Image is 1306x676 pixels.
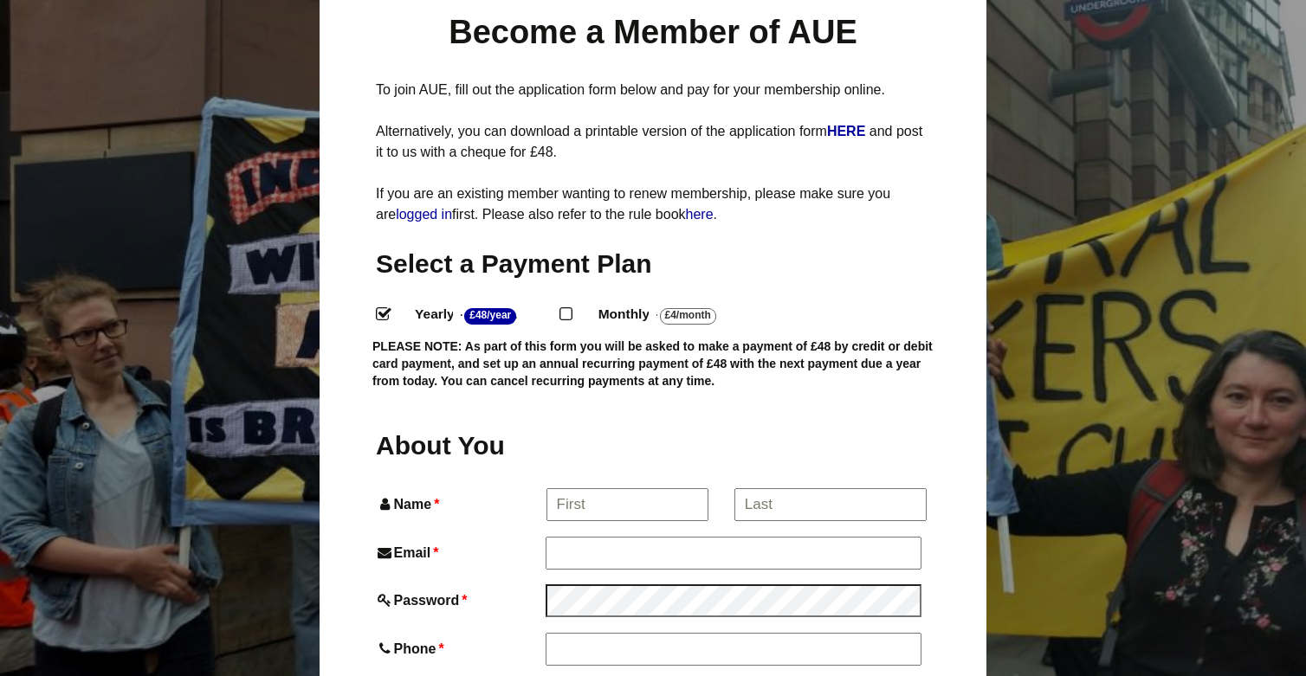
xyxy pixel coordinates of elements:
[376,11,930,54] h1: Become a Member of AUE
[464,308,516,325] strong: £48/Year
[827,124,865,138] strong: HERE
[376,541,542,564] label: Email
[660,308,716,325] strong: £4/Month
[376,121,930,163] p: Alternatively, you can download a printable version of the application form and post it to us wit...
[399,302,559,327] label: Yearly - .
[827,124,870,138] a: HERE
[376,493,543,516] label: Name
[376,589,542,612] label: Password
[376,183,930,225] p: If you are an existing member wanting to renew membership, please make sure you are first. Please...
[583,302,760,327] label: Monthly - .
[686,207,714,222] a: here
[376,637,542,660] label: Phone
[396,207,452,222] a: logged in
[376,428,542,462] h2: About You
[546,488,709,521] input: First
[376,249,652,278] span: Select a Payment Plan
[376,80,930,100] p: To join AUE, fill out the application form below and pay for your membership online.
[734,488,928,521] input: Last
